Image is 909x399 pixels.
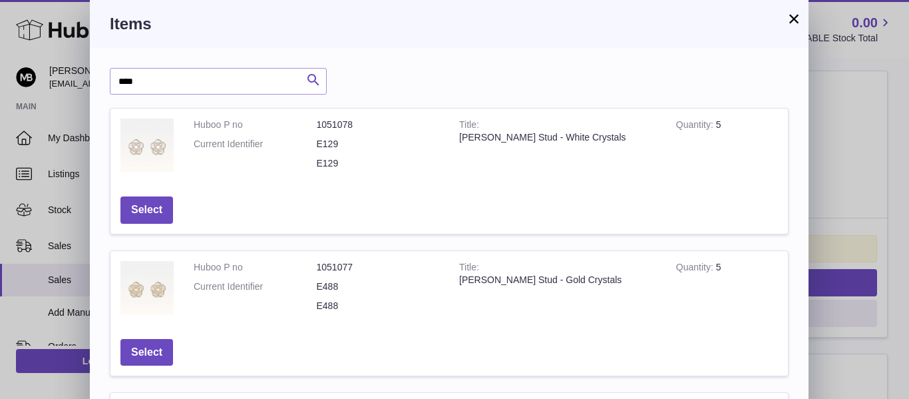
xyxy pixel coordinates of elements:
[120,339,173,366] button: Select
[666,109,788,187] td: 5
[317,280,440,293] dd: E488
[317,119,440,131] dd: 1051078
[459,131,656,144] div: [PERSON_NAME] Stud - White Crystals
[110,13,789,35] h3: Items
[317,157,440,170] dd: E129
[194,261,317,274] dt: Huboo P no
[666,251,788,329] td: 5
[194,280,317,293] dt: Current Identifier
[459,274,656,286] div: [PERSON_NAME] Stud - Gold Crystals
[120,261,174,314] img: Camelia Stud - Gold Crystals
[120,119,174,172] img: Camelia Stud - White Crystals
[194,138,317,151] dt: Current Identifier
[120,197,173,224] button: Select
[786,11,802,27] button: ×
[317,261,440,274] dd: 1051077
[194,119,317,131] dt: Huboo P no
[459,119,479,133] strong: Title
[317,300,440,312] dd: E488
[459,262,479,276] strong: Title
[676,262,716,276] strong: Quantity
[317,138,440,151] dd: E129
[676,119,716,133] strong: Quantity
